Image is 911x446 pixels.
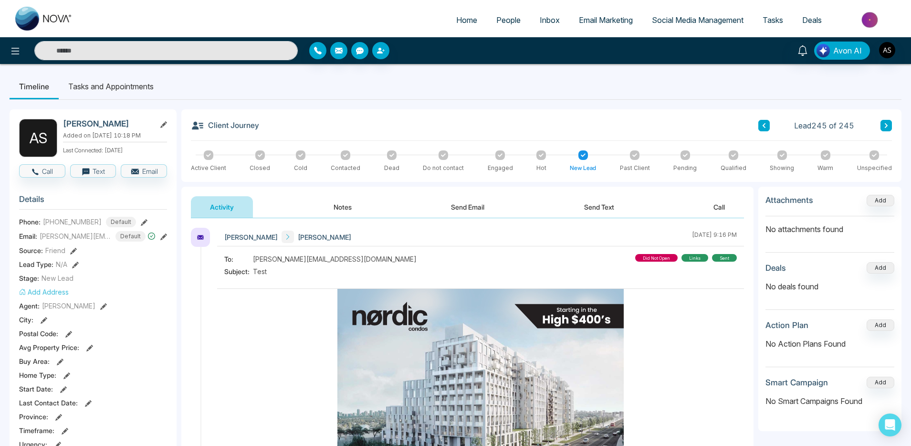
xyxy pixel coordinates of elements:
button: Call [694,196,744,218]
button: Add [867,262,894,274]
span: Postal Code : [19,329,58,339]
a: Social Media Management [642,11,753,29]
h3: Client Journey [191,119,259,132]
li: Tasks and Appointments [59,74,163,99]
span: Test [253,266,267,276]
span: Add [867,196,894,204]
span: Default [115,231,146,242]
button: Add [867,377,894,388]
span: Buy Area : [19,356,50,366]
span: Tasks [763,15,783,25]
button: Activity [191,196,253,218]
span: Deals [802,15,822,25]
div: Cold [294,164,307,172]
div: A S [19,119,57,157]
div: Engaged [488,164,513,172]
span: Home [456,15,477,25]
span: Lead 245 of 245 [794,120,854,131]
div: Closed [250,164,270,172]
span: Source: [19,245,43,255]
div: Past Client [620,164,650,172]
span: People [496,15,521,25]
div: Hot [536,164,546,172]
img: Market-place.gif [836,9,905,31]
span: Subject: [224,266,253,276]
span: New Lead [42,273,73,283]
span: Social Media Management [652,15,743,25]
button: Add [867,195,894,206]
span: Timeframe : [19,425,54,435]
p: Added on [DATE] 10:18 PM [63,131,167,140]
img: User Avatar [879,42,895,58]
div: Showing [770,164,794,172]
div: Warm [817,164,833,172]
a: Inbox [530,11,569,29]
p: No deals found [765,281,894,292]
span: Province : [19,412,48,422]
h3: Attachments [765,195,813,205]
span: To: [224,254,253,264]
div: did not open [635,254,678,262]
span: Last Contact Date : [19,398,78,408]
span: Friend [45,245,65,255]
span: Phone: [19,217,41,227]
button: Send Email [432,196,503,218]
span: Avon AI [833,45,862,56]
span: N/A [56,259,67,269]
span: Inbox [540,15,560,25]
h3: Smart Campaign [765,378,828,387]
span: Email: [19,231,37,241]
button: Email [121,164,167,178]
h3: Details [19,194,167,209]
div: links [681,254,708,262]
p: No Action Plans Found [765,338,894,350]
li: Timeline [10,74,59,99]
span: Lead Type: [19,259,53,269]
h3: Deals [765,263,786,273]
img: Lead Flow [817,44,830,57]
a: Email Marketing [569,11,642,29]
img: Nova CRM Logo [15,7,73,31]
div: Dead [384,164,399,172]
a: People [487,11,530,29]
span: Stage: [19,273,39,283]
a: Deals [793,11,831,29]
span: Start Date : [19,384,53,394]
span: [PERSON_NAME] [298,232,351,242]
button: Call [19,164,65,178]
div: Do not contact [423,164,464,172]
span: [PERSON_NAME][EMAIL_ADDRESS][DOMAIN_NAME] [40,231,111,241]
span: City : [19,315,33,325]
div: Open Intercom Messenger [879,414,901,436]
span: [PHONE_NUMBER] [43,217,102,227]
div: Unspecified [857,164,892,172]
a: Tasks [753,11,793,29]
a: Home [447,11,487,29]
div: Active Client [191,164,226,172]
div: New Lead [570,164,596,172]
span: Email Marketing [579,15,633,25]
span: Avg Property Price : [19,342,79,352]
div: Contacted [331,164,360,172]
button: Avon AI [814,42,870,60]
h2: [PERSON_NAME] [63,119,152,128]
button: Add [867,319,894,331]
button: Notes [314,196,371,218]
span: [PERSON_NAME] [224,232,278,242]
div: [DATE] 9:16 PM [692,231,737,243]
p: No attachments found [765,216,894,235]
div: sent [712,254,737,262]
p: Last Connected: [DATE] [63,144,167,155]
div: Qualified [721,164,746,172]
p: No Smart Campaigns Found [765,395,894,407]
button: Text [70,164,116,178]
div: Pending [673,164,697,172]
span: [PERSON_NAME][EMAIL_ADDRESS][DOMAIN_NAME] [253,254,417,264]
span: Agent: [19,301,40,311]
span: Default [106,217,136,227]
span: [PERSON_NAME] [42,301,95,311]
h3: Action Plan [765,320,808,330]
span: Home Type : [19,370,56,380]
button: Add Address [19,287,69,297]
button: Send Text [565,196,633,218]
